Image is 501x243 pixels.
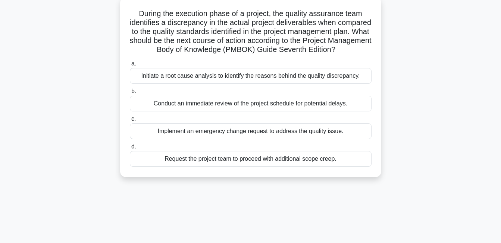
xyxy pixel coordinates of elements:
h5: During the execution phase of a project, the quality assurance team identifies a discrepancy in t... [129,9,372,55]
span: c. [131,116,136,122]
span: b. [131,88,136,94]
span: d. [131,143,136,150]
span: a. [131,60,136,67]
div: Initiate a root cause analysis to identify the reasons behind the quality discrepancy. [130,68,372,84]
div: Request the project team to proceed with additional scope creep. [130,151,372,167]
div: Conduct an immediate review of the project schedule for potential delays. [130,96,372,111]
div: Implement an emergency change request to address the quality issue. [130,123,372,139]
